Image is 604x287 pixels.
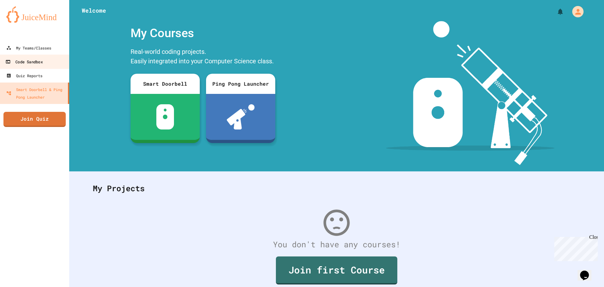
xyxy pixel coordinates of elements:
[3,3,43,40] div: Chat with us now!Close
[566,4,585,19] div: My Account
[578,262,598,281] iframe: chat widget
[87,238,587,250] div: You don't have any courses!
[127,21,278,45] div: My Courses
[6,86,65,101] div: Smart Doorbell & Ping Pong Launcher
[6,44,51,52] div: My Teams/Classes
[6,6,63,23] img: logo-orange.svg
[156,104,174,129] img: sdb-white.svg
[3,112,66,127] a: Join Quiz
[552,234,598,261] iframe: chat widget
[131,74,200,94] div: Smart Doorbell
[276,256,397,284] a: Join first Course
[5,58,42,66] div: Code Sandbox
[87,176,587,201] div: My Projects
[127,45,278,69] div: Real-world coding projects. Easily integrated into your Computer Science class.
[206,74,275,94] div: Ping Pong Launcher
[227,104,255,129] img: ppl-with-ball.png
[545,6,566,17] div: My Notifications
[386,21,555,165] img: banner-image-my-projects.png
[6,72,42,79] div: Quiz Reports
